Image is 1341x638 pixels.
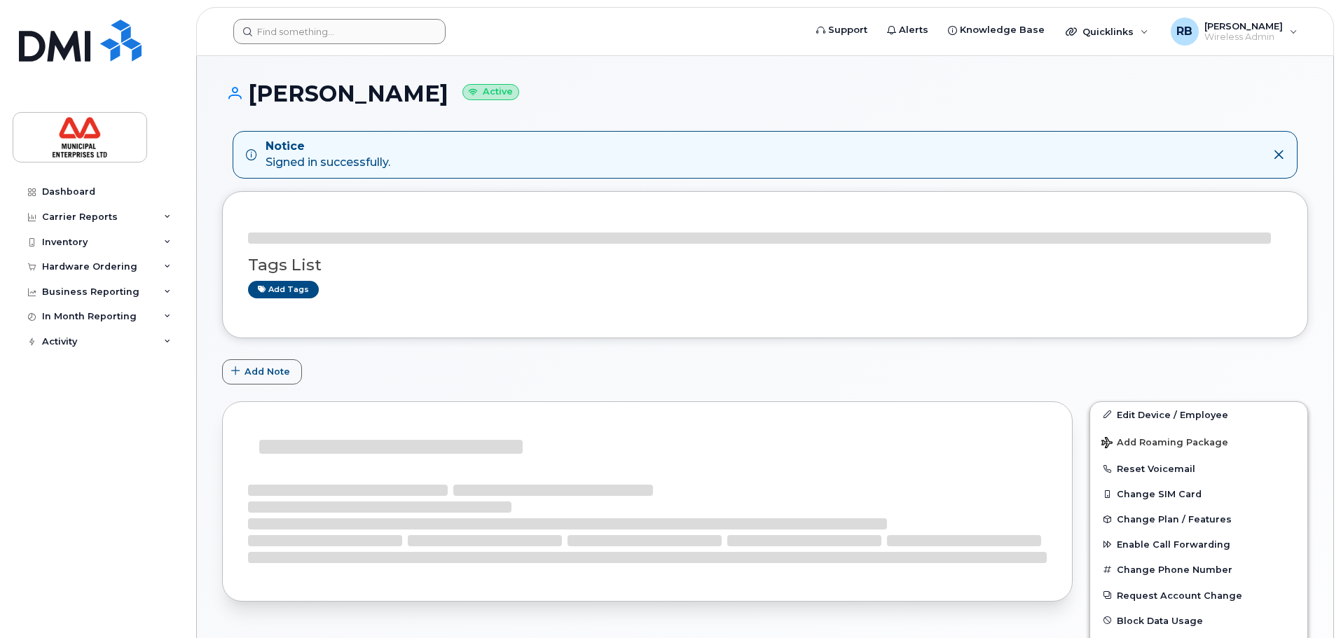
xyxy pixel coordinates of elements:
[1101,437,1228,450] span: Add Roaming Package
[222,81,1308,106] h1: [PERSON_NAME]
[1090,506,1307,532] button: Change Plan / Features
[462,84,519,100] small: Active
[1117,539,1230,550] span: Enable Call Forwarding
[1090,456,1307,481] button: Reset Voicemail
[1090,481,1307,506] button: Change SIM Card
[1090,557,1307,582] button: Change Phone Number
[245,365,290,378] span: Add Note
[1090,608,1307,633] button: Block Data Usage
[1090,427,1307,456] button: Add Roaming Package
[266,139,390,155] strong: Notice
[1090,402,1307,427] a: Edit Device / Employee
[1090,532,1307,557] button: Enable Call Forwarding
[1117,514,1232,525] span: Change Plan / Features
[222,359,302,384] button: Add Note
[248,281,319,298] a: Add tags
[1090,583,1307,608] button: Request Account Change
[266,139,390,171] div: Signed in successfully.
[248,256,1282,274] h3: Tags List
